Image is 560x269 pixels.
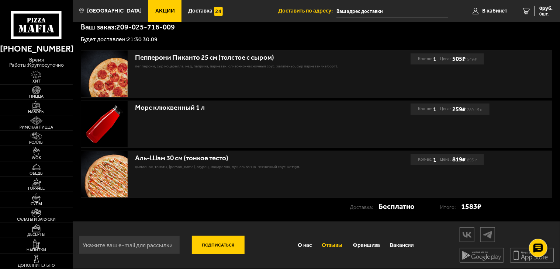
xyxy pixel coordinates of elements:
[135,53,356,62] div: Пепперони Пиканто 25 см (толстое с сыром)
[81,36,552,42] p: Будет доставлен: 21:30 30.09
[418,104,436,115] div: Кол-во:
[188,8,212,14] span: Доставка
[79,236,180,254] input: Укажите ваш e-mail для рассылки
[452,156,466,163] b: 819 ₽
[378,201,414,212] strong: Бесплатно
[192,236,244,254] button: Подписаться
[135,63,356,69] p: пепперони, сыр Моцарелла, мед, паприка, пармезан, сливочно-чесночный соус, халапеньо, сыр пармеза...
[418,53,436,64] div: Кол-во:
[433,154,436,165] b: 1
[278,8,336,14] span: Доставить по адресу:
[87,8,142,14] span: [GEOGRAPHIC_DATA]
[460,228,474,241] img: vk
[214,7,223,16] img: 15daf4d41897b9f0e9f617042186c801.svg
[418,154,436,165] div: Кол-во:
[440,53,451,64] span: Цена:
[348,236,385,255] a: Франшиза
[452,55,466,63] b: 505 ₽
[467,58,477,61] s: 549 ₽
[336,4,449,18] input: Ваш адрес доставки
[539,12,553,16] span: 0 шт.
[81,23,552,31] p: Ваш заказ: 209-025-716-009
[440,202,461,213] p: Итого:
[481,228,495,241] img: tg
[135,154,356,163] div: Аль-Шам 30 см (тонкое тесто)
[317,236,348,255] a: Отзывы
[385,236,419,255] a: Вакансии
[293,236,317,255] a: О нас
[482,8,507,14] span: В кабинет
[155,8,175,14] span: Акции
[135,164,356,170] p: цыпленок, томаты, [PERSON_NAME], огурец, моцарелла, лук, сливочно-чесночный соус, кетчуп.
[467,108,482,111] s: 289.15 ₽
[433,53,436,64] b: 1
[467,158,477,161] s: 895 ₽
[433,104,436,115] b: 1
[350,202,378,213] p: Доставка:
[452,106,466,113] b: 259 ₽
[461,201,481,212] strong: 1583 ₽
[440,154,451,165] span: Цена:
[440,104,451,115] span: Цена:
[539,6,553,11] span: 0 руб.
[135,104,356,112] div: Морс клюквенный 1 л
